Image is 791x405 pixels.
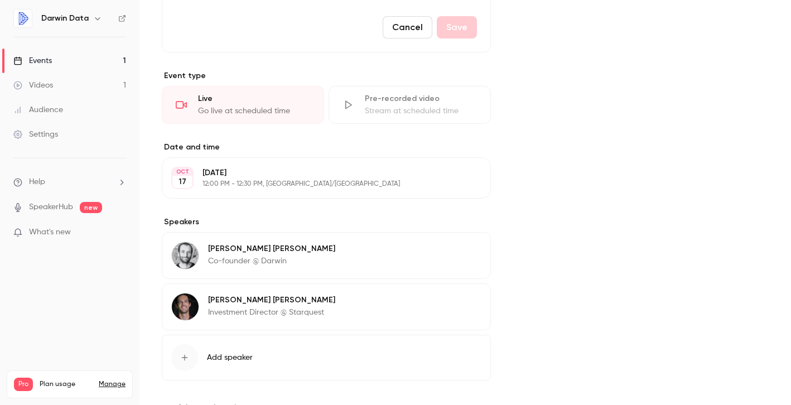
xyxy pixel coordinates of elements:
div: Antoine Vallier[PERSON_NAME] [PERSON_NAME]Co-founder @ Darwin [162,232,491,279]
label: Date and time [162,142,491,153]
div: Stream at scheduled time [365,105,477,117]
a: SpeakerHub [29,201,73,213]
span: Help [29,176,45,188]
span: Pro [14,378,33,391]
div: Go live at scheduled time [198,105,310,117]
span: new [80,202,102,213]
div: Videos [13,80,53,91]
div: Live [198,93,310,104]
p: 12:00 PM - 12:30 PM, [GEOGRAPHIC_DATA]/[GEOGRAPHIC_DATA] [202,180,432,189]
span: Add speaker [207,352,253,363]
li: help-dropdown-opener [13,176,126,188]
span: Plan usage [40,380,92,389]
div: Events [13,55,52,66]
div: Audience [13,104,63,115]
img: Quentin Simon [172,293,199,320]
img: Darwin Data [14,9,32,27]
div: Quentin Simon[PERSON_NAME] [PERSON_NAME]Investment Director @ Starquest [162,283,491,330]
h6: Darwin Data [41,13,89,24]
img: Antoine Vallier [172,242,199,269]
p: [PERSON_NAME] [PERSON_NAME] [208,295,335,306]
p: Investment Director @ Starquest [208,307,335,318]
div: OCT [172,168,192,176]
div: LiveGo live at scheduled time [162,86,324,124]
span: What's new [29,226,71,238]
div: Pre-recorded video [365,93,477,104]
p: [DATE] [202,167,432,179]
div: Settings [13,129,58,140]
p: Event type [162,70,491,81]
button: Add speaker [162,335,491,380]
iframe: Noticeable Trigger [113,228,126,238]
div: Pre-recorded videoStream at scheduled time [329,86,491,124]
p: Co-founder @ Darwin [208,255,335,267]
button: Cancel [383,16,432,38]
p: 17 [179,176,186,187]
a: Manage [99,380,126,389]
label: Speakers [162,216,491,228]
p: [PERSON_NAME] [PERSON_NAME] [208,243,335,254]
